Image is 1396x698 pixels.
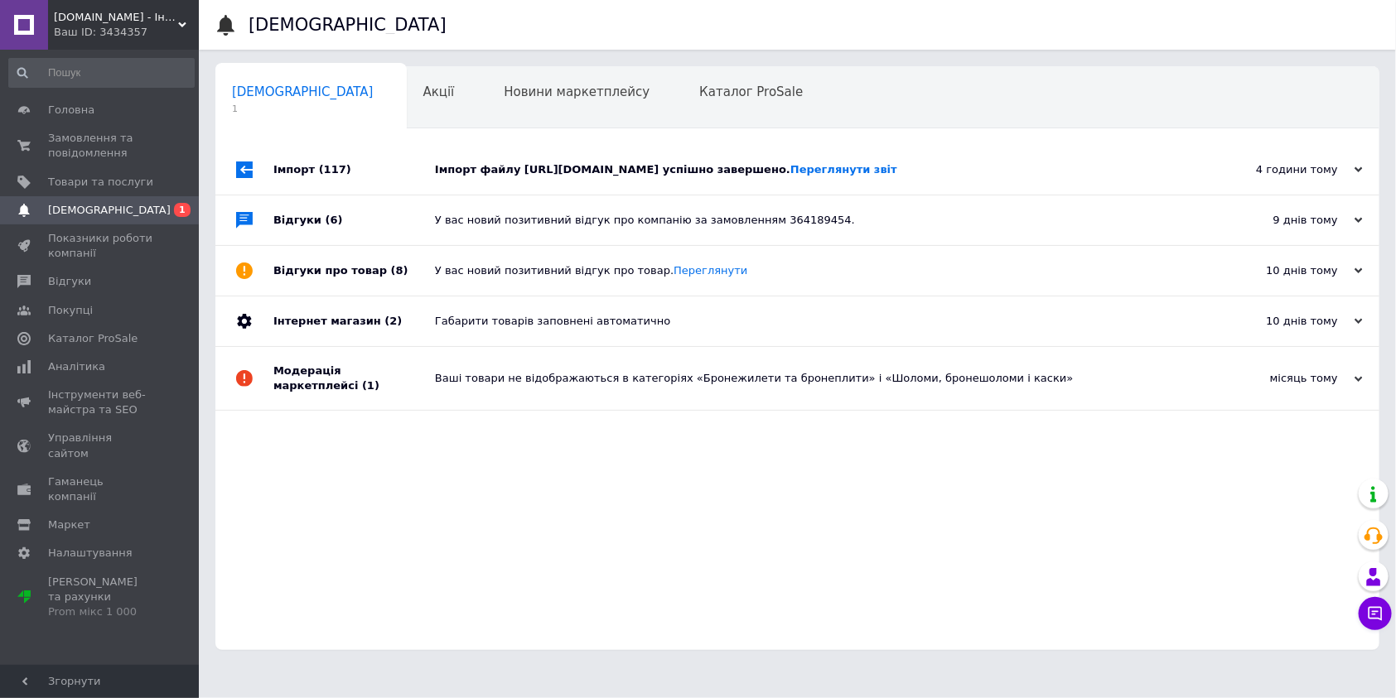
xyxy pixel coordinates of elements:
[54,10,178,25] span: 15k.shop - Інтернет магазин для туризму, відпочинку та спорядження !
[391,264,408,277] span: (8)
[1197,371,1363,386] div: місяць тому
[174,203,191,217] span: 1
[273,347,435,410] div: Модерація маркетплейсі
[1359,597,1392,630] button: Чат з покупцем
[54,25,199,40] div: Ваш ID: 3434357
[504,84,650,99] span: Новини маркетплейсу
[48,103,94,118] span: Головна
[790,163,897,176] a: Переглянути звіт
[48,575,153,620] span: [PERSON_NAME] та рахунки
[1197,213,1363,228] div: 9 днів тому
[423,84,455,99] span: Акції
[48,431,153,460] span: Управління сайтом
[362,379,379,392] span: (1)
[674,264,747,277] a: Переглянути
[326,214,343,226] span: (6)
[48,131,153,161] span: Замовлення та повідомлення
[232,84,374,99] span: [DEMOGRAPHIC_DATA]
[48,175,153,190] span: Товари та послуги
[48,474,153,504] span: Гаманець компанії
[319,163,351,176] span: (117)
[435,314,1197,329] div: Габарити товарів заповнені автоматично
[435,263,1197,278] div: У вас новий позитивний відгук про товар.
[435,162,1197,177] div: Імпорт файлу [URL][DOMAIN_NAME] успішно завершено.
[699,84,803,99] span: Каталог ProSale
[48,359,105,374] span: Аналітика
[384,315,402,327] span: (2)
[48,388,153,417] span: Інструменти веб-майстра та SEO
[273,246,435,296] div: Відгуки про товар
[273,195,435,245] div: Відгуки
[249,15,447,35] h1: [DEMOGRAPHIC_DATA]
[48,331,138,346] span: Каталог ProSale
[8,58,195,88] input: Пошук
[1197,314,1363,329] div: 10 днів тому
[48,231,153,261] span: Показники роботи компанії
[273,296,435,346] div: Інтернет магазин
[1197,263,1363,278] div: 10 днів тому
[48,274,91,289] span: Відгуки
[48,546,133,561] span: Налаштування
[1197,162,1363,177] div: 4 години тому
[435,213,1197,228] div: У вас новий позитивний відгук про компанію за замовленням 364189454.
[48,203,171,218] span: [DEMOGRAPHIC_DATA]
[48,604,153,619] div: Prom мікс 1 000
[48,517,90,532] span: Маркет
[232,103,374,115] span: 1
[435,371,1197,386] div: Ваші товари не відображаються в категоріях «Бронежилети та бронеплити» і «Шоломи, бронешоломи і к...
[48,303,93,318] span: Покупці
[273,145,435,195] div: Імпорт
